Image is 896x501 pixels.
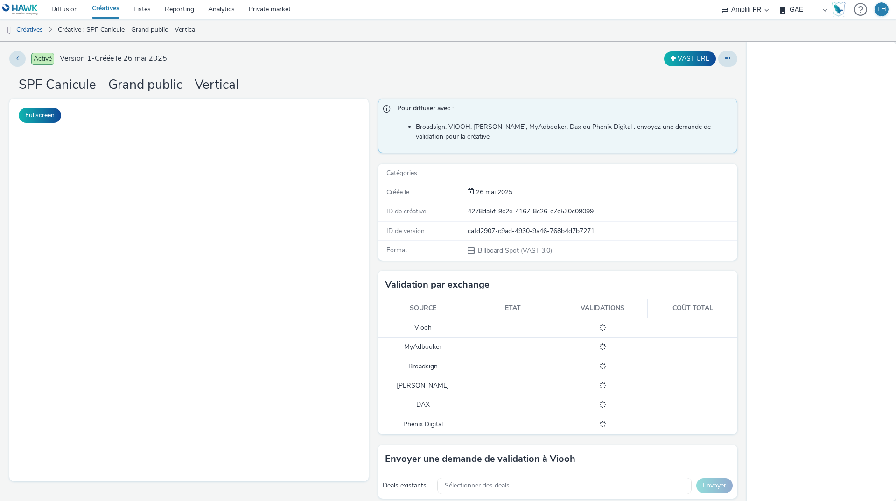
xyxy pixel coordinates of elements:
th: Etat [468,299,558,318]
span: Billboard Spot (VAST 3.0) [477,246,552,255]
th: Validations [558,299,648,318]
span: Catégories [386,169,417,177]
span: Pour diffuser avec : [397,104,728,116]
div: 4278da5f-9c2e-4167-8c26-e7c530c09099 [468,207,736,216]
span: Sélectionner des deals... [445,482,514,490]
td: [PERSON_NAME] [378,376,468,395]
img: undefined Logo [2,4,38,15]
td: MyAdbooker [378,338,468,357]
span: Version 1 - Créée le 26 mai 2025 [60,53,167,64]
span: 26 mai 2025 [474,188,512,197]
td: Phenix Digital [378,415,468,434]
span: ID de version [386,226,425,235]
td: Broadsign [378,357,468,376]
li: Broadsign, VIOOH, [PERSON_NAME], MyAdbooker, Dax ou Phenix Digital : envoyez une demande de valid... [416,122,732,141]
a: Hawk Academy [832,2,849,17]
button: VAST URL [664,51,716,66]
span: ID de créative [386,207,426,216]
button: Envoyer [696,478,733,493]
div: cafd2907-c9ad-4930-9a46-768b4d7b7271 [468,226,736,236]
img: Hawk Academy [832,2,846,17]
div: Deals existants [383,481,433,490]
h1: SPF Canicule - Grand public - Vertical [19,76,239,94]
a: Créative : SPF Canicule - Grand public - Vertical [53,19,201,41]
span: Format [386,246,407,254]
div: Création 26 mai 2025, 09:39 [474,188,512,197]
button: Fullscreen [19,108,61,123]
th: Source [378,299,468,318]
span: Créée le [386,188,409,197]
td: Viooh [378,318,468,337]
td: DAX [378,395,468,415]
th: Coût total [648,299,738,318]
div: Dupliquer la créative en un VAST URL [662,51,718,66]
span: Activé [31,53,54,65]
h3: Envoyer une demande de validation à Viooh [385,452,575,466]
img: dooh [5,26,14,35]
h3: Validation par exchange [385,278,490,292]
div: LH [877,2,886,16]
